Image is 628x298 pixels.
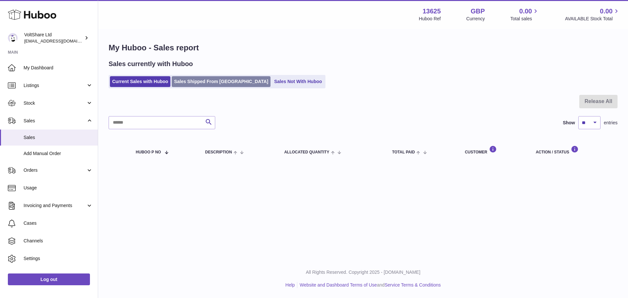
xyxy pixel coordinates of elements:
[24,65,93,71] span: My Dashboard
[466,16,485,22] div: Currency
[392,150,415,154] span: Total paid
[8,273,90,285] a: Log out
[604,120,618,126] span: entries
[510,7,539,22] a: 0.00 Total sales
[136,150,161,154] span: Huboo P no
[272,76,324,87] a: Sales Not With Huboo
[24,202,86,209] span: Invoicing and Payments
[519,7,532,16] span: 0.00
[24,238,93,244] span: Channels
[24,32,83,44] div: VoltShare Ltd
[297,282,441,288] li: and
[600,7,613,16] span: 0.00
[103,269,623,275] p: All Rights Reserved. Copyright 2025 - [DOMAIN_NAME]
[24,134,93,141] span: Sales
[110,76,170,87] a: Current Sales with Huboo
[24,118,86,124] span: Sales
[24,167,86,173] span: Orders
[205,150,232,154] span: Description
[24,38,96,44] span: [EMAIL_ADDRESS][DOMAIN_NAME]
[172,76,270,87] a: Sales Shipped From [GEOGRAPHIC_DATA]
[284,150,329,154] span: ALLOCATED Quantity
[24,185,93,191] span: Usage
[24,82,86,89] span: Listings
[24,100,86,106] span: Stock
[109,43,618,53] h1: My Huboo - Sales report
[423,7,441,16] strong: 13625
[24,150,93,157] span: Add Manual Order
[565,16,620,22] span: AVAILABLE Stock Total
[300,282,377,288] a: Website and Dashboard Terms of Use
[109,60,193,68] h2: Sales currently with Huboo
[471,7,485,16] strong: GBP
[24,255,93,262] span: Settings
[536,146,611,154] div: Action / Status
[563,120,575,126] label: Show
[8,33,18,43] img: internalAdmin-13625@internal.huboo.com
[24,220,93,226] span: Cases
[510,16,539,22] span: Total sales
[565,7,620,22] a: 0.00 AVAILABLE Stock Total
[385,282,441,288] a: Service Terms & Conditions
[419,16,441,22] div: Huboo Ref
[286,282,295,288] a: Help
[465,146,523,154] div: Customer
